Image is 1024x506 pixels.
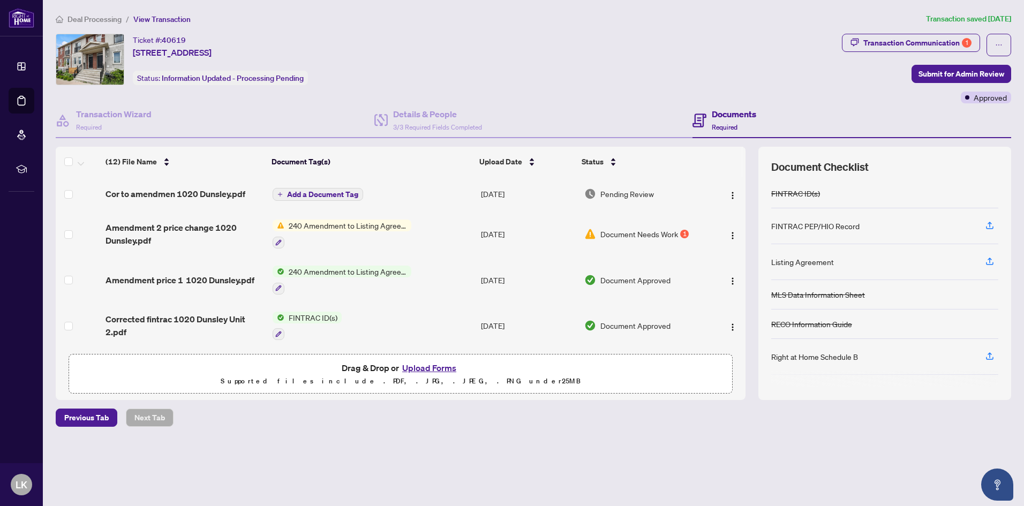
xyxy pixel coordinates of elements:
[771,256,834,268] div: Listing Agreement
[284,312,342,323] span: FINTRAC ID(s)
[577,147,706,177] th: Status
[712,108,756,120] h4: Documents
[133,46,212,59] span: [STREET_ADDRESS]
[342,361,460,375] span: Drag & Drop or
[771,318,852,330] div: RECO Information Guide
[76,375,726,388] p: Supported files include .PDF, .JPG, .JPEG, .PNG under 25 MB
[912,65,1011,83] button: Submit for Admin Review
[771,289,865,300] div: MLS Data Information Sheet
[475,147,578,177] th: Upload Date
[284,266,411,277] span: 240 Amendment to Listing Agreement - Authority to Offer for Sale Price Change/Extension/Amendment(s)
[273,220,284,231] img: Status Icon
[16,477,27,492] span: LK
[273,266,284,277] img: Status Icon
[771,187,820,199] div: FINTRAC ID(s)
[918,65,1004,82] span: Submit for Admin Review
[962,38,972,48] div: 1
[393,108,482,120] h4: Details & People
[771,351,858,362] div: Right at Home Schedule B
[600,228,678,240] span: Document Needs Work
[76,108,152,120] h4: Transaction Wizard
[399,361,460,375] button: Upload Forms
[771,220,860,232] div: FINTRAC PEP/HIO Record
[842,34,980,52] button: Transaction Communication1
[724,271,741,289] button: Logo
[728,191,737,200] img: Logo
[273,187,363,201] button: Add a Document Tag
[133,34,186,46] div: Ticket #:
[680,230,689,238] div: 1
[974,92,1007,103] span: Approved
[133,71,308,85] div: Status:
[981,469,1013,501] button: Open asap
[724,225,741,243] button: Logo
[69,354,732,394] span: Drag & Drop orUpload FormsSupported files include .PDF, .JPG, .JPEG, .PNG under25MB
[101,147,267,177] th: (12) File Name
[106,274,254,286] span: Amendment price 1 1020 Dunsley.pdf
[284,220,411,231] span: 240 Amendment to Listing Agreement - Authority to Offer for Sale Price Change/Extension/Amendment(s)
[273,266,411,294] button: Status Icon240 Amendment to Listing Agreement - Authority to Offer for Sale Price Change/Extensio...
[56,16,63,23] span: home
[582,156,604,168] span: Status
[64,409,109,426] span: Previous Tab
[56,409,117,427] button: Previous Tab
[277,192,283,197] span: plus
[267,147,475,177] th: Document Tag(s)
[479,156,522,168] span: Upload Date
[477,177,580,211] td: [DATE]
[724,317,741,334] button: Logo
[287,191,358,198] span: Add a Document Tag
[9,8,34,28] img: logo
[273,220,411,248] button: Status Icon240 Amendment to Listing Agreement - Authority to Offer for Sale Price Change/Extensio...
[126,13,129,25] li: /
[771,160,869,175] span: Document Checklist
[600,274,671,286] span: Document Approved
[600,320,671,331] span: Document Approved
[106,313,264,338] span: Corrected fintrac 1020 Dunsley Unit 2.pdf
[106,187,245,200] span: Cor to amendmen 1020 Dunsley.pdf
[600,188,654,200] span: Pending Review
[162,73,304,83] span: Information Updated - Processing Pending
[162,35,186,45] span: 40619
[393,123,482,131] span: 3/3 Required Fields Completed
[995,41,1003,49] span: ellipsis
[584,228,596,240] img: Document Status
[56,34,124,85] img: IMG-E12238168_1.jpg
[133,14,191,24] span: View Transaction
[477,211,580,257] td: [DATE]
[273,188,363,201] button: Add a Document Tag
[76,123,102,131] span: Required
[728,231,737,240] img: Logo
[926,13,1011,25] article: Transaction saved [DATE]
[724,185,741,202] button: Logo
[584,188,596,200] img: Document Status
[273,312,284,323] img: Status Icon
[67,14,122,24] span: Deal Processing
[106,221,264,247] span: Amendment 2 price change 1020 Dunsley.pdf
[126,409,174,427] button: Next Tab
[728,323,737,331] img: Logo
[584,274,596,286] img: Document Status
[477,257,580,303] td: [DATE]
[728,277,737,285] img: Logo
[712,123,737,131] span: Required
[584,320,596,331] img: Document Status
[863,34,972,51] div: Transaction Communication
[106,156,157,168] span: (12) File Name
[273,312,342,341] button: Status IconFINTRAC ID(s)
[477,303,580,349] td: [DATE]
